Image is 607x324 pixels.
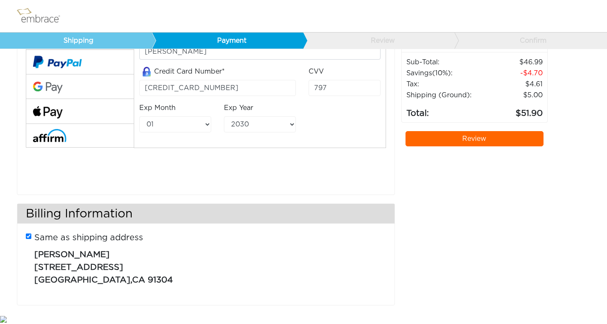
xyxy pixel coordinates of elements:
[15,5,70,27] img: logo.png
[406,57,481,68] td: Sub-Total:
[432,70,451,77] span: (10%)
[406,79,481,90] td: Tax:
[139,103,176,113] label: Exp Month
[303,33,455,49] a: Review
[33,129,66,142] img: affirm-logo.svg
[406,131,544,146] a: Review
[132,276,145,284] span: CA
[152,33,303,49] a: Payment
[17,204,395,224] h3: Billing Information
[33,50,82,74] img: paypal-v2.png
[481,57,543,68] td: 46.99
[454,33,606,49] a: Confirm
[33,82,63,93] img: Google-Pay-Logo.svg
[406,90,481,101] td: Shipping (Ground):
[481,79,543,90] td: 4.61
[148,276,173,284] span: 91304
[481,90,543,101] td: $5.00
[224,103,253,113] label: Exp Year
[406,68,481,79] td: Savings :
[34,250,110,259] span: [PERSON_NAME]
[34,263,123,272] span: [STREET_ADDRESS]
[139,67,154,77] img: amazon-lock.png
[406,101,481,120] td: Total:
[34,231,143,244] label: Same as shipping address
[33,106,63,118] img: fullApplePay.png
[481,101,543,120] td: 51.90
[34,244,379,286] p: ,
[139,66,225,77] label: Credit Card Number*
[481,68,543,79] td: 4.70
[309,66,324,77] label: CVV
[34,276,130,284] span: [GEOGRAPHIC_DATA]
